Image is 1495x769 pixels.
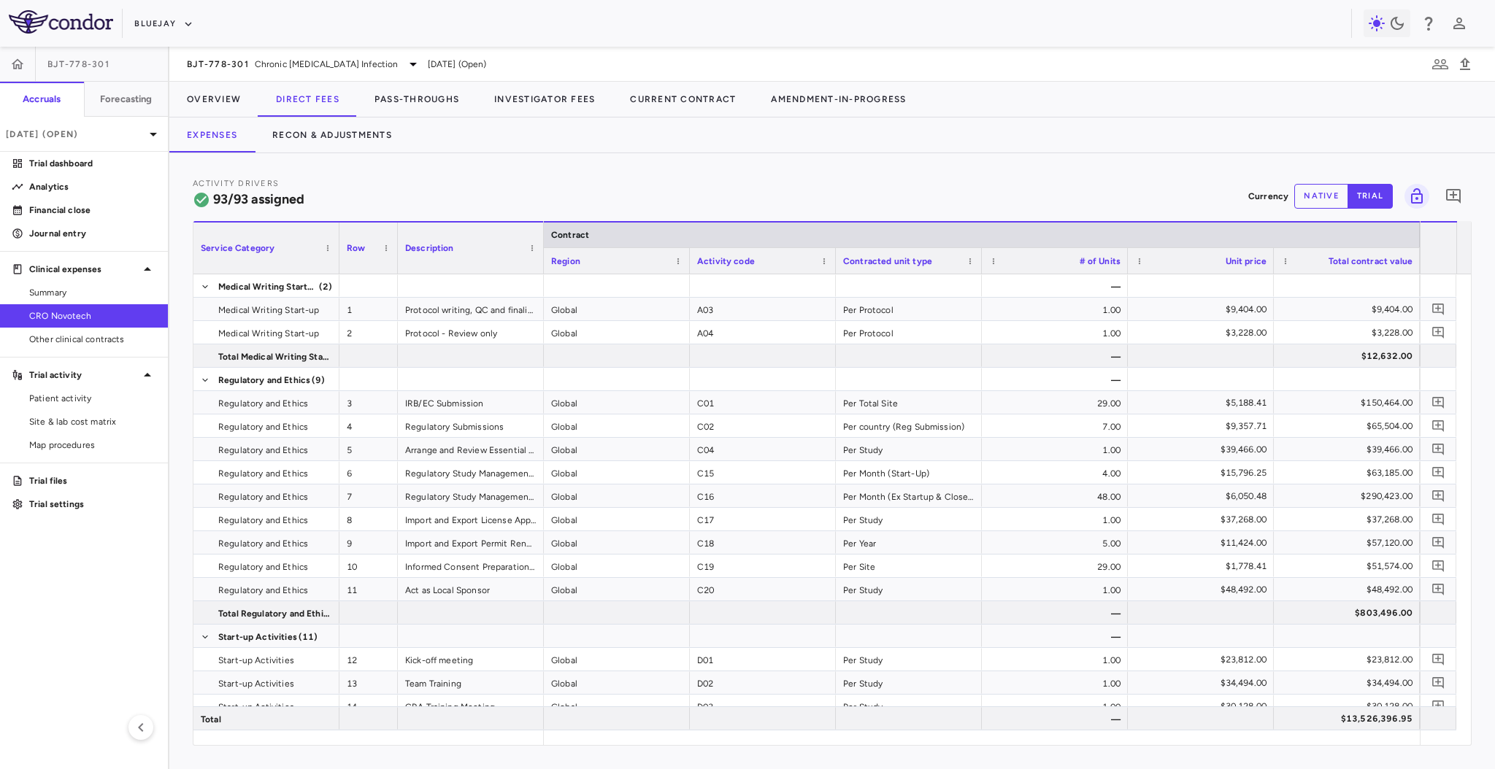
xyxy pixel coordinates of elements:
span: Patient activity [29,392,156,405]
div: $290,423.00 [1287,484,1413,508]
div: 1.00 [982,298,1128,320]
p: Journal entry [29,227,156,240]
div: $12,632.00 [1287,344,1413,368]
svg: Add comment [1431,325,1445,339]
button: Add comment [1429,509,1448,529]
div: Per Total Site [836,391,982,414]
div: 4 [339,414,398,437]
button: Current Contract [612,82,753,117]
div: $57,120.00 [1287,531,1413,554]
span: Start-up Activities [218,649,294,672]
span: CRO Novotech [29,309,156,322]
div: Per Study [836,438,982,460]
div: Act as Local Sponsor [398,578,544,600]
div: Global [544,671,690,694]
div: C17 [690,508,836,530]
span: (2) [319,275,332,298]
div: Global [544,508,690,530]
span: Total [201,708,221,731]
div: $15,796.25 [1141,461,1267,484]
div: — [982,625,1128,647]
div: $803,496.00 [1287,601,1413,625]
div: 7 [339,484,398,507]
span: Activity Drivers [193,179,279,188]
div: Protocol - Review only [398,321,544,344]
div: $3,228.00 [1141,321,1267,344]
div: Import and Export Permit Renewals [398,531,544,554]
span: Regulatory and Ethics [218,415,308,438]
div: Global [544,414,690,437]
div: Protocol writing, QC and finalisation (excluding protocol synopsis) [398,298,544,320]
div: 2 [339,321,398,344]
span: (11) [299,625,318,649]
div: Per Site [836,554,982,577]
div: Global [544,554,690,577]
svg: Add comment [1431,419,1445,433]
div: 5 [339,438,398,460]
button: Add comment [1429,696,1448,716]
button: Investigator Fees [477,82,612,117]
span: Start-up Activities [218,672,294,695]
button: Amendment-In-Progress [753,82,923,117]
p: Analytics [29,180,156,193]
div: Per Study [836,695,982,717]
button: Add comment [1429,416,1448,436]
button: Pass-Throughs [357,82,477,117]
svg: Add comment [1431,559,1445,573]
svg: Add comment [1431,676,1445,689]
span: Start-up Activities [218,625,297,649]
button: Add comment [1441,184,1466,209]
span: Contract [551,230,589,240]
div: 1.00 [982,648,1128,671]
div: C01 [690,391,836,414]
div: 1.00 [982,508,1128,530]
div: D02 [690,671,836,694]
svg: Add comment [1431,582,1445,596]
span: Regulatory and Ethics [218,579,308,602]
div: 1.00 [982,578,1128,600]
svg: Add comment [1431,442,1445,456]
svg: Add comment [1431,489,1445,503]
span: Unit price [1226,256,1267,266]
div: $11,424.00 [1141,531,1267,554]
svg: Add comment [1431,395,1445,409]
span: Regulatory and Ethics [218,555,308,579]
span: Regulatory and Ethics [218,368,310,392]
div: $48,492.00 [1287,578,1413,601]
span: Chronic [MEDICAL_DATA] Infection [255,58,399,71]
span: Total Regulatory and Ethics [218,602,331,625]
div: 9 [339,531,398,554]
div: Per Year [836,531,982,554]
p: Clinical expenses [29,263,139,276]
svg: Add comment [1431,536,1445,549]
div: C15 [690,461,836,484]
button: Add comment [1429,649,1448,669]
button: Expenses [169,117,255,152]
div: Global [544,321,690,344]
button: Add comment [1429,463,1448,482]
div: — [982,707,1128,730]
div: Per country (Reg Submission) [836,414,982,437]
div: Per Study [836,671,982,694]
div: $23,812.00 [1141,648,1267,671]
p: Trial activity [29,368,139,382]
div: Global [544,484,690,507]
div: D01 [690,648,836,671]
div: $48,492.00 [1141,578,1267,601]
div: $9,357.71 [1141,414,1267,438]
span: Region [551,256,580,266]
p: Trial settings [29,498,156,511]
div: $13,526,396.95 [1287,707,1413,730]
button: Add comment [1429,486,1448,506]
div: — [982,601,1128,624]
div: C16 [690,484,836,507]
div: — [982,274,1128,297]
span: Medical Writing Start-up [218,322,320,345]
div: — [982,368,1128,390]
span: Regulatory and Ethics [218,485,308,509]
p: Currency [1248,190,1288,203]
div: A04 [690,321,836,344]
span: Total Medical Writing Start-up [218,345,331,368]
div: 13 [339,671,398,694]
button: Bluejay [134,12,193,36]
